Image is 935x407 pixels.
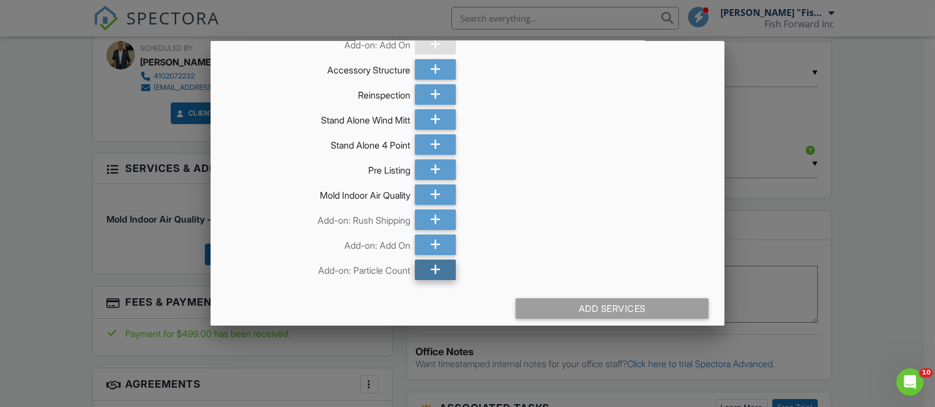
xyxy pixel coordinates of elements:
[226,235,410,252] div: Add-on: Add On
[516,298,709,319] div: Add Services
[896,368,924,396] iframe: Intercom live chat
[226,209,410,227] div: Add-on: Rush Shipping
[226,159,410,176] div: Pre Listing
[226,109,410,126] div: Stand Alone Wind Mitt
[226,260,410,277] div: Add-on: Particle Count
[226,184,410,202] div: Mold Indoor Air Quality
[226,84,410,101] div: Reinspection
[226,34,410,51] div: Add-on: Add On
[226,134,410,151] div: Stand Alone 4 Point
[920,368,933,377] span: 10
[226,59,410,76] div: Accessory Structure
